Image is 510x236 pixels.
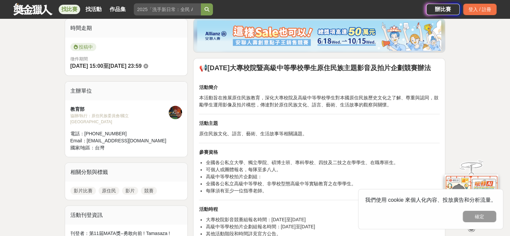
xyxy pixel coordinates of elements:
[107,5,128,14] a: 作品集
[365,197,496,203] span: 我們使用 cookie 來個人化內容、投放廣告和分析流量。
[199,64,431,72] strong: 📢[DATE]大專校院暨高級中等學校學生原住民族主題影音及拍片企劃競賽辦法
[206,187,440,194] li: 每隊須有至少一位指導老師。
[99,187,119,195] a: 原住民
[197,20,441,51] img: dcc59076-91c0-4acb-9c6b-a1d413182f46.png
[426,4,460,15] a: 辦比賽
[70,145,95,150] span: 國家/地區：
[70,113,169,125] div: 協辦/執行： 原住民族委員會/國立[GEOGRAPHIC_DATA]
[70,56,88,61] span: 徵件期間
[122,187,138,195] a: 影片
[206,166,440,173] li: 可個人或團體報名，每隊至多八人。
[70,63,103,69] span: [DATE] 15:00
[199,85,218,90] strong: 活動簡介
[141,187,157,195] a: 競賽
[70,106,169,113] div: 教育部
[206,173,440,180] li: 高級中等學校拍片企劃組：
[65,82,188,100] div: 主辦單位
[463,4,497,15] div: 登入 / 註冊
[206,223,440,230] li: 高級中等學校拍片企劃組報名時間：[DATE]至[DATE]
[463,211,496,222] button: 確定
[70,137,169,144] div: Email： [EMAIL_ADDRESS][DOMAIN_NAME]
[59,5,80,14] a: 找比賽
[445,175,498,219] img: d2146d9a-e6f6-4337-9592-8cefde37ba6b.png
[65,19,188,38] div: 時間走期
[199,149,218,155] strong: 參賽資格
[199,121,218,126] strong: 活動主題
[65,163,188,182] div: 相關分類與標籤
[206,159,440,166] li: 全國各公私立大學、獨立學院、碩博士班、專科學校、四技及二技之在學學生、在職專班生。
[70,43,96,51] span: 投稿中
[206,180,440,187] li: 全國各公私立高級中等學校、非學校型態高級中等實驗教育之在學學生。
[70,187,96,195] a: 影片比賽
[109,63,141,69] span: [DATE] 23:59
[83,5,104,14] a: 找活動
[70,130,169,137] div: 電話： [PHONE_NUMBER]
[103,63,109,69] span: 至
[199,94,440,108] p: 本活動旨在推展原住民族教育，深化大專校院及高級中等學校學生對本國原住民族歷史文化之了解、尊重與認同，鼓勵學生運用影像及拍片構想，傳達對於原住民族文化、語言、藝術、生活故事的觀察與關懷。
[199,206,218,212] strong: 活動時程
[95,145,104,150] span: 台灣
[206,216,440,223] li: 大專校院影音競賽組報名時間：[DATE]至[DATE]
[134,3,201,15] input: 2025「洗手新日常：全民 ALL IN」洗手歌全台徵選
[199,130,440,137] p: 原住民族文化、語言、藝術、生活故事等相關議題。
[65,206,188,225] div: 活動刊登資訊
